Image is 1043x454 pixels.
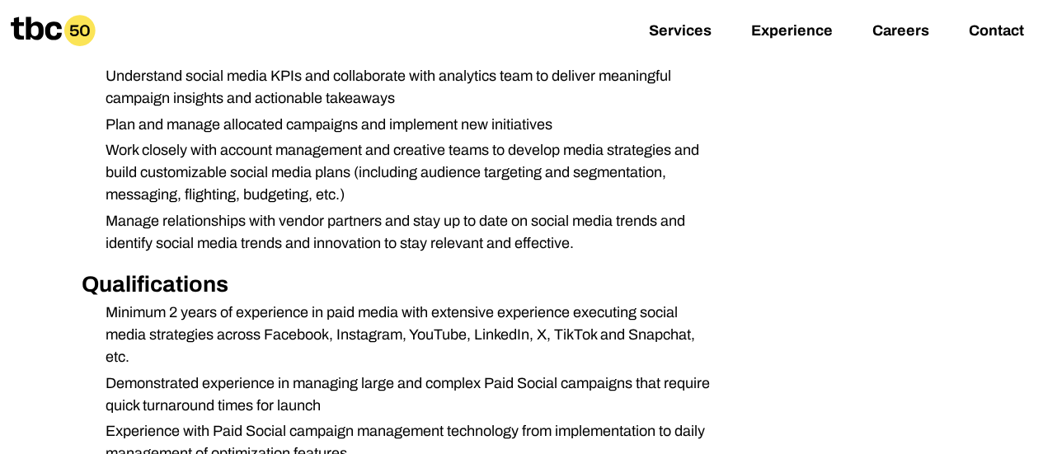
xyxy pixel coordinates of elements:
[82,268,715,302] h2: Qualifications
[872,22,929,42] a: Careers
[92,65,715,110] li: Understand social media KPIs and collaborate with analytics team to deliver meaningful campaign i...
[92,114,715,136] li: Plan and manage allocated campaigns and implement new initiatives
[92,139,715,206] li: Work closely with account management and creative teams to develop media strategies and build cus...
[751,22,833,42] a: Experience
[649,22,712,42] a: Services
[92,302,715,368] li: Minimum 2 years of experience in paid media with extensive experience executing social media stra...
[92,372,715,417] li: Demonstrated experience in managing large and complex Paid Social campaigns that require quick tu...
[969,22,1024,42] a: Contact
[92,210,715,255] li: Manage relationships with vendor partners and stay up to date on social media trends and identify...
